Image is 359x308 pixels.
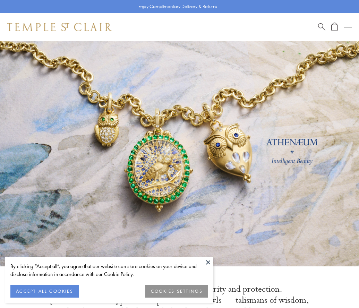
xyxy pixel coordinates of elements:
[7,23,112,31] img: Temple St. Clair
[344,23,352,31] button: Open navigation
[318,23,325,31] a: Search
[10,285,79,298] button: ACCEPT ALL COOKIES
[10,262,208,278] div: By clicking “Accept all”, you agree that our website can store cookies on your device and disclos...
[331,23,338,31] a: Open Shopping Bag
[145,285,208,298] button: COOKIES SETTINGS
[138,3,217,10] p: Enjoy Complimentary Delivery & Returns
